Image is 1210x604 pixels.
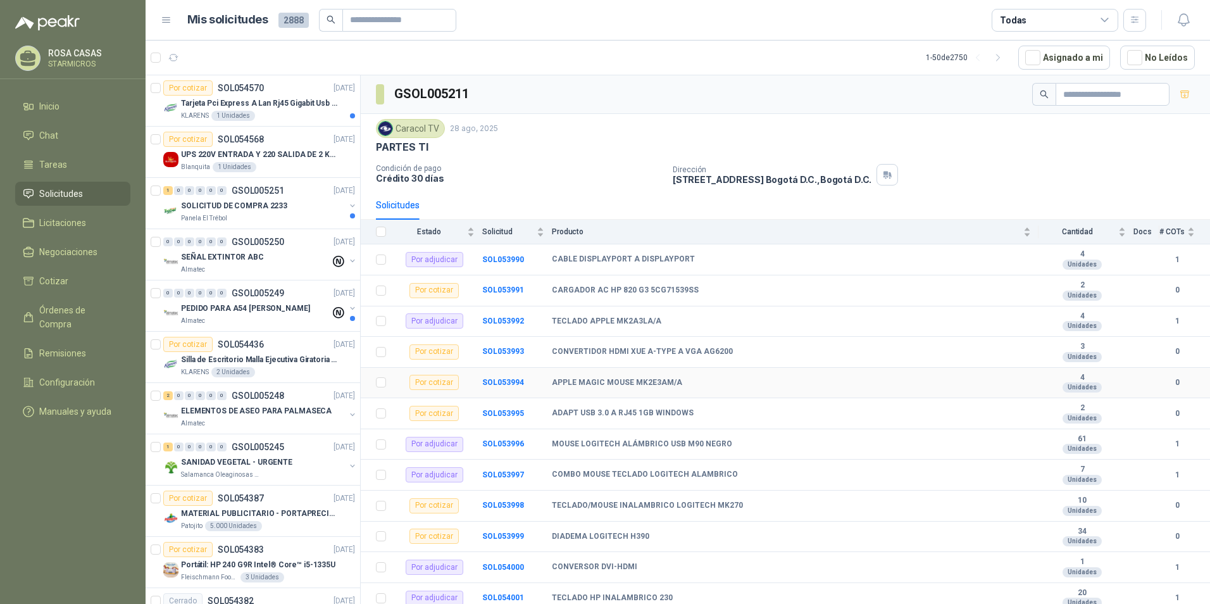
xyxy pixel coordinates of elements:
[196,186,205,195] div: 0
[406,252,463,267] div: Por adjudicar
[1063,444,1102,454] div: Unidades
[552,286,699,296] b: CARGADOR AC HP 820 G3 5CG71539SS
[163,132,213,147] div: Por cotizar
[217,391,227,400] div: 0
[217,289,227,298] div: 0
[552,562,637,572] b: CONVERSOR DVI-HDMI
[163,237,173,246] div: 0
[15,182,130,206] a: Solicitudes
[552,501,743,511] b: TECLADO/MOUSE INALAMBRICO LOGITECH MK270
[482,227,534,236] span: Solicitud
[334,493,355,505] p: [DATE]
[409,375,459,390] div: Por cotizar
[240,572,284,582] div: 3 Unidades
[409,283,459,298] div: Por cotizar
[39,187,83,201] span: Solicitudes
[482,563,524,572] a: SOL054000
[232,237,284,246] p: GSOL005250
[181,316,205,326] p: Almatec
[1038,227,1116,236] span: Cantidad
[1159,377,1195,389] b: 0
[1120,46,1195,70] button: No Leídos
[376,164,663,173] p: Condición de pago
[482,532,524,541] b: SOL053999
[552,439,732,450] b: MOUSE LOGITECH ALÁMBRICO USB M90 NEGRO
[206,391,216,400] div: 0
[39,274,68,288] span: Cotizar
[673,174,871,185] p: [STREET_ADDRESS] Bogotá D.C. , Bogotá D.C.
[206,289,216,298] div: 0
[163,234,358,275] a: 0 0 0 0 0 0 GSOL005250[DATE] Company LogoSEÑAL EXTINTOR ABCAlmatec
[278,13,309,28] span: 2888
[482,378,524,387] a: SOL053994
[482,347,524,356] a: SOL053993
[482,286,524,294] b: SOL053991
[185,391,194,400] div: 0
[163,391,173,400] div: 2
[163,511,178,526] img: Company Logo
[181,405,332,417] p: ELEMENTOS DE ASEO PARA PALMASECA
[334,236,355,248] p: [DATE]
[482,470,524,479] a: SOL053997
[181,162,210,172] p: Blanquita
[181,265,205,275] p: Almatec
[482,220,552,244] th: Solicitud
[1038,373,1126,383] b: 4
[218,84,264,92] p: SOL054570
[552,255,695,265] b: CABLE DISPLAYPORT A DISPLAYPORT
[163,80,213,96] div: Por cotizar
[376,141,428,154] p: PARTES TI
[1063,291,1102,301] div: Unidades
[146,332,360,383] a: Por cotizarSOL054436[DATE] Company LogoSilla de Escritorio Malla Ejecutiva Giratoria Cromada con ...
[1159,220,1210,244] th: # COTs
[163,152,178,167] img: Company Logo
[146,75,360,127] a: Por cotizarSOL054570[DATE] Company LogoTarjeta Pci Express A Lan Rj45 Gigabit Usb 3.0 X3 PuertosK...
[1063,260,1102,270] div: Unidades
[232,186,284,195] p: GSOL005251
[409,406,459,421] div: Por cotizar
[181,470,261,480] p: Salamanca Oleaginosas SAS
[174,186,184,195] div: 0
[39,405,111,418] span: Manuales y ayuda
[1159,227,1185,236] span: # COTs
[15,15,80,30] img: Logo peakr
[1159,592,1195,604] b: 1
[181,367,209,377] p: KLARENS
[552,408,694,418] b: ADAPT USB 3.0 A RJ45 1GB WINDOWS
[482,439,524,448] b: SOL053996
[15,298,130,336] a: Órdenes de Compra
[196,289,205,298] div: 0
[163,491,213,506] div: Por cotizar
[926,47,1008,68] div: 1 - 50 de 2750
[1063,506,1102,516] div: Unidades
[39,346,86,360] span: Remisiones
[482,317,524,325] b: SOL053992
[482,501,524,510] a: SOL053998
[196,237,205,246] div: 0
[163,562,178,577] img: Company Logo
[206,186,216,195] div: 0
[181,200,287,212] p: SOLICITUD DE COMPRA 2233
[163,460,178,475] img: Company Logo
[1159,284,1195,296] b: 0
[181,111,209,121] p: KLARENS
[185,186,194,195] div: 0
[48,60,127,68] p: STARMICROS
[174,391,184,400] div: 0
[1038,588,1126,598] b: 20
[218,494,264,503] p: SOL054387
[1038,311,1126,322] b: 4
[163,289,173,298] div: 0
[196,443,205,451] div: 0
[376,173,663,184] p: Crédito 30 días
[206,237,216,246] div: 0
[218,340,264,349] p: SOL054436
[406,467,463,482] div: Por adjudicar
[406,437,463,452] div: Por adjudicar
[146,486,360,537] a: Por cotizarSOL054387[DATE] Company LogoMATERIAL PUBLICITARIO - PORTAPRECIOS VER ADJUNTOPatojito5....
[181,303,310,315] p: PEDIDO PARA A54 [PERSON_NAME]
[1063,321,1102,331] div: Unidades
